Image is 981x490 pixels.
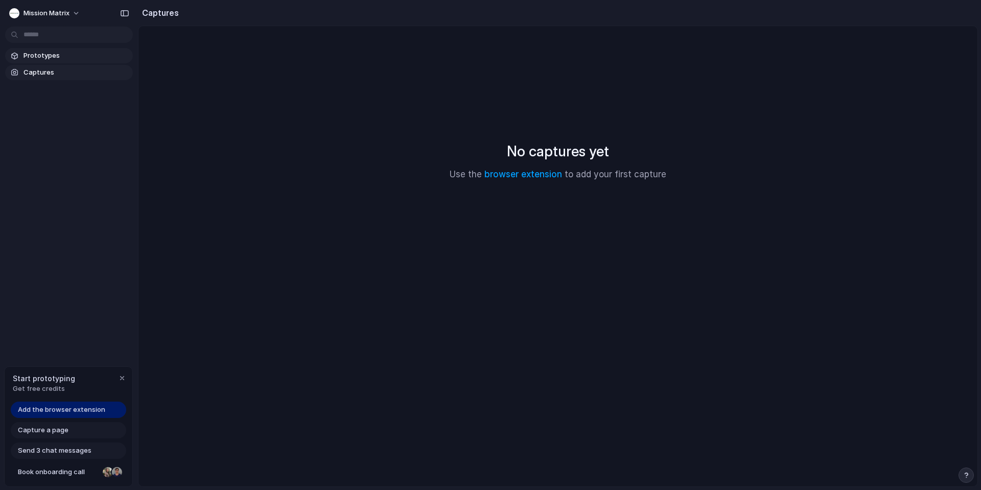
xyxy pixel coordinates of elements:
a: browser extension [484,169,562,179]
span: Captures [24,67,129,78]
span: Mission Matrix [24,8,69,18]
span: Add the browser extension [18,405,105,415]
a: Book onboarding call [11,464,126,480]
h2: No captures yet [507,141,609,162]
span: Capture a page [18,425,68,435]
h2: Captures [138,7,179,19]
span: Book onboarding call [18,467,99,477]
span: Get free credits [13,384,75,394]
a: Captures [5,65,133,80]
button: Mission Matrix [5,5,85,21]
a: Prototypes [5,48,133,63]
span: Start prototyping [13,373,75,384]
span: Prototypes [24,51,129,61]
p: Use the to add your first capture [450,168,666,181]
span: Send 3 chat messages [18,446,91,456]
div: Nicole Kubica [102,466,114,478]
div: Christian Iacullo [111,466,123,478]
